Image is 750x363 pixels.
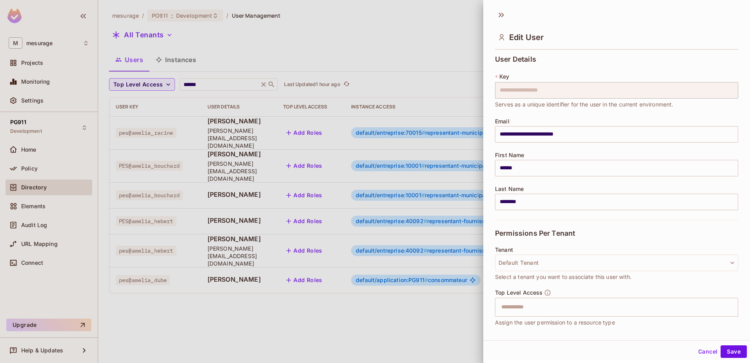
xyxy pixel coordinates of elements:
[495,247,513,253] span: Tenant
[495,118,510,125] span: Email
[495,290,542,296] span: Top Level Access
[495,55,536,63] span: User Details
[721,345,747,358] button: Save
[495,100,674,109] span: Serves as a unique identifier for the user in the current environment.
[495,273,632,281] span: Select a tenant you want to associate this user with.
[495,229,575,237] span: Permissions Per Tenant
[495,186,524,192] span: Last Name
[734,306,735,308] button: Open
[499,73,509,80] span: Key
[695,345,721,358] button: Cancel
[495,152,524,158] span: First Name
[509,33,544,42] span: Edit User
[495,255,738,271] button: Default Tenant
[495,318,615,327] span: Assign the user permission to a resource type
